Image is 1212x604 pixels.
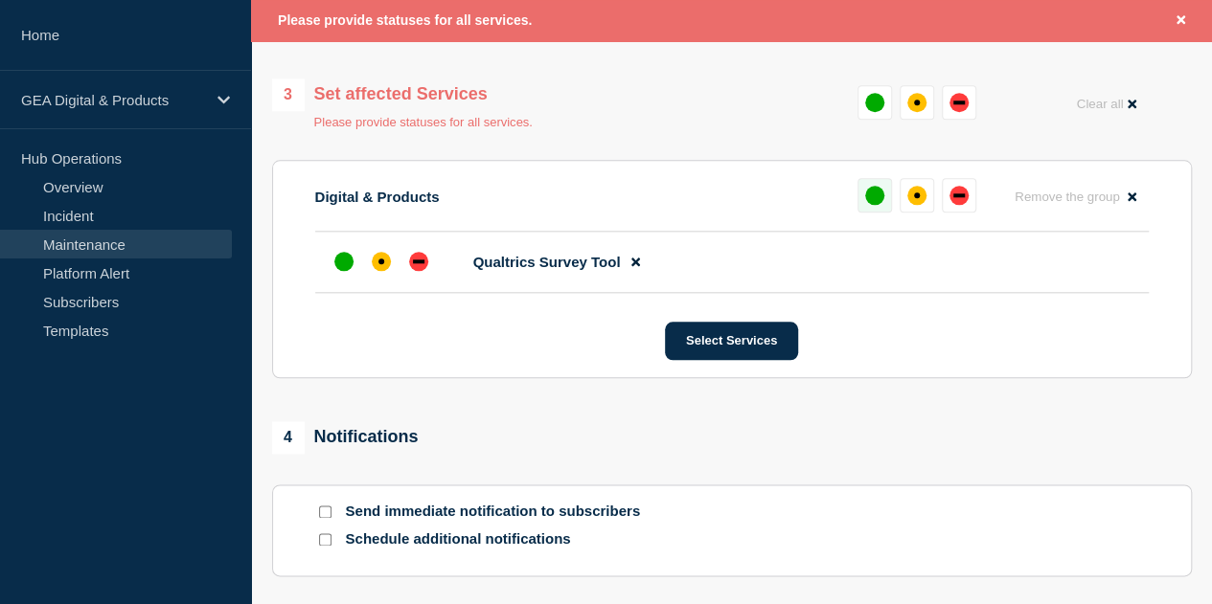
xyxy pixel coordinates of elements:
div: up [865,186,884,205]
span: 3 [272,78,305,111]
input: Send immediate notification to subscribers [319,505,332,518]
button: affected [900,178,934,213]
div: down [949,93,969,112]
p: GEA Digital & Products [21,92,205,108]
button: Close banner [1169,10,1193,32]
div: affected [372,252,391,271]
p: Digital & Products [315,189,440,205]
button: affected [900,85,934,120]
div: down [949,186,969,205]
p: Schedule additional notifications [346,530,652,548]
p: Send immediate notification to subscribers [346,503,652,521]
input: Schedule additional notifications [319,533,332,546]
div: Set affected Services [272,78,533,111]
button: Clear all [1064,85,1148,123]
span: Remove the group [1015,190,1120,204]
button: Remove the group [1003,178,1149,215]
button: down [942,85,976,120]
span: 4 [272,421,305,454]
div: up [334,252,354,271]
span: Qualtrics Survey Tool [473,254,621,270]
div: down [409,252,428,271]
div: affected [907,93,926,112]
span: Please provide statuses for all services. [278,12,532,28]
p: Please provide statuses for all services. [314,115,533,129]
button: Select Services [665,322,798,360]
button: up [858,85,892,120]
div: affected [907,186,926,205]
button: up [858,178,892,213]
button: down [942,178,976,213]
div: up [865,93,884,112]
div: Notifications [272,421,419,454]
